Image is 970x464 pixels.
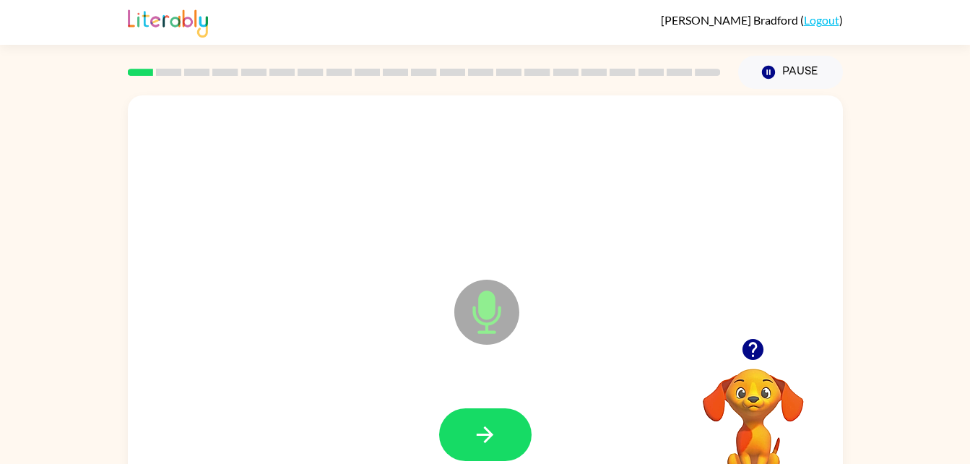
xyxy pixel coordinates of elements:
[738,56,843,89] button: Pause
[804,13,839,27] a: Logout
[661,13,800,27] span: [PERSON_NAME] Bradford
[128,6,208,38] img: Literably
[661,13,843,27] div: ( )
